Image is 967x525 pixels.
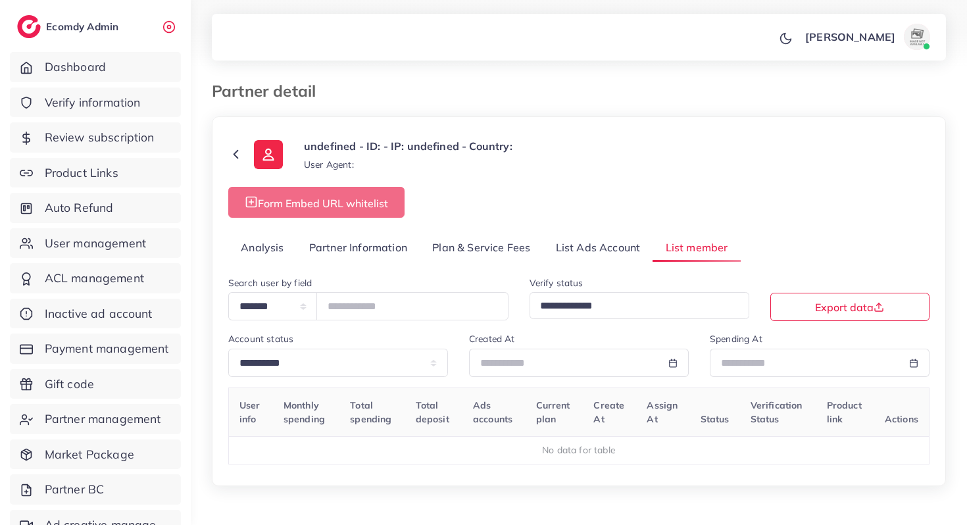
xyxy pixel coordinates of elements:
a: Dashboard [10,52,181,82]
span: Status [701,413,730,425]
span: Product Links [45,164,118,182]
a: Gift code [10,369,181,399]
p: undefined - ID: - IP: undefined - Country: [304,138,512,154]
span: Verify information [45,94,141,111]
span: Total deposit [416,399,449,424]
a: Partner Information [297,234,420,262]
span: Current plan [536,399,570,424]
span: Market Package [45,446,134,463]
a: Partner BC [10,474,181,505]
a: ACL management [10,263,181,293]
span: ACL management [45,270,144,287]
small: User Agent: [304,158,354,171]
span: User management [45,235,146,252]
span: Inactive ad account [45,305,153,322]
span: Export data [815,302,884,312]
a: Plan & Service Fees [420,234,543,262]
input: Search for option [535,296,732,316]
span: Verification Status [751,399,803,424]
span: Gift code [45,376,94,393]
label: Verify status [530,276,583,289]
a: [PERSON_NAME]avatar [798,24,935,50]
span: Partner management [45,411,161,428]
span: Review subscription [45,129,155,146]
a: List Ads Account [543,234,653,262]
img: logo [17,15,41,38]
span: Payment management [45,340,169,357]
a: logoEcomdy Admin [17,15,122,38]
a: Product Links [10,158,181,188]
img: avatar [904,24,930,50]
a: Inactive ad account [10,299,181,329]
span: Actions [885,413,918,425]
label: Account status [228,332,293,345]
a: Verify information [10,87,181,118]
button: Export data [770,293,930,321]
span: Dashboard [45,59,106,76]
a: Market Package [10,439,181,470]
a: User management [10,228,181,259]
span: Monthly spending [284,399,325,424]
label: Search user by field [228,276,312,289]
a: Review subscription [10,122,181,153]
div: No data for table [236,443,922,457]
span: Product link [827,399,862,424]
span: Assign At [647,399,678,424]
a: List member [653,234,740,262]
div: Search for option [530,292,749,319]
a: Auto Refund [10,193,181,223]
label: Created At [469,332,515,345]
span: Partner BC [45,481,105,498]
span: Create At [593,399,624,424]
h3: Partner detail [212,82,326,101]
span: User info [239,399,260,424]
a: Payment management [10,334,181,364]
label: Spending At [710,332,762,345]
button: Form Embed URL whitelist [228,187,405,218]
h2: Ecomdy Admin [46,20,122,33]
a: Partner management [10,404,181,434]
span: Ads accounts [473,399,512,424]
a: Analysis [228,234,297,262]
span: Auto Refund [45,199,114,216]
img: ic-user-info.36bf1079.svg [254,140,283,169]
span: Total spending [350,399,391,424]
p: [PERSON_NAME] [805,29,895,45]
